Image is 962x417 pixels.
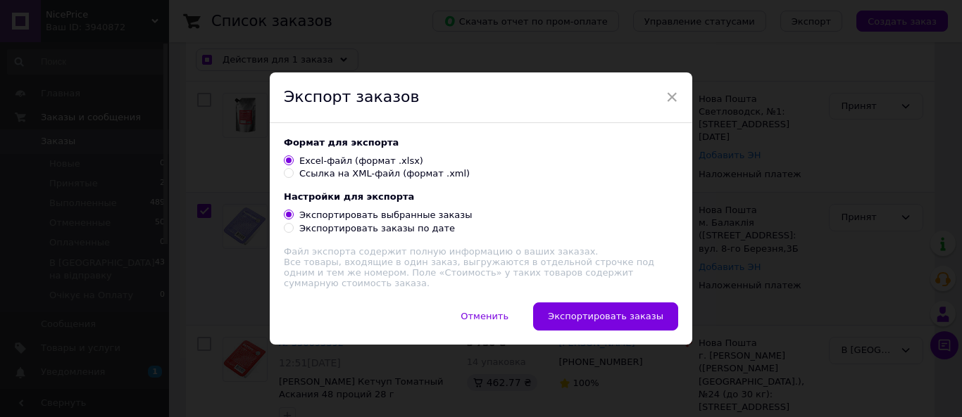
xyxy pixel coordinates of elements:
button: Отменить [446,302,523,331]
div: Экспорт заказов [270,72,692,123]
div: Ссылка на XML-файл (формат .xml) [299,167,470,180]
div: Формат для экспорта [284,137,678,148]
span: Отменить [461,311,508,321]
div: Excel-файл (формат .xlsx) [299,155,423,167]
span: Экспортировать заказы [548,311,663,321]
div: Экспортировать выбранные заказы [299,209,472,222]
div: Все товары, входящие в один заказ, выгружаются в отдельной строчке под одним и тем же номером. По... [284,246,678,288]
span: × [666,85,678,109]
div: Настройки для экспорта [284,191,678,202]
button: Экспортировать заказы [533,302,678,331]
div: Экспортировать заказы по дате [299,222,455,235]
div: Файл экспорта содержит полную информацию о ваших заказах. [284,246,678,257]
